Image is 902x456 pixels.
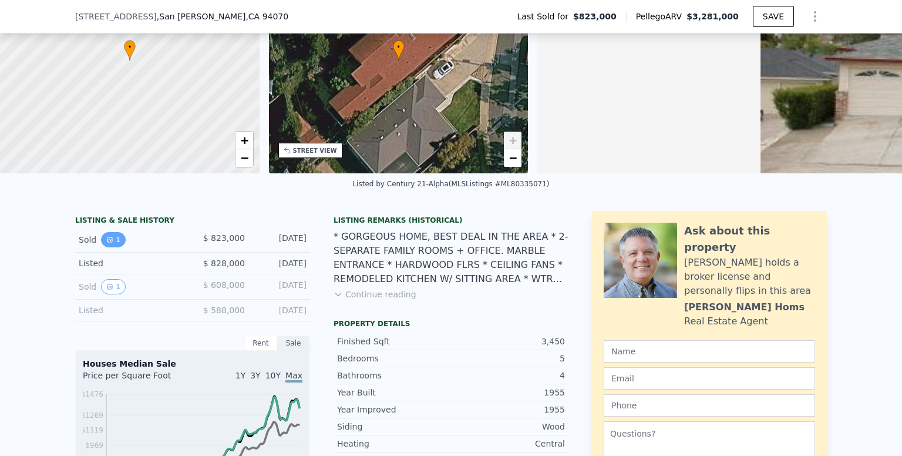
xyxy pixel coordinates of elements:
[244,336,277,351] div: Rent
[334,319,568,328] div: Property details
[124,40,136,61] div: •
[451,336,565,347] div: 3,450
[337,370,451,381] div: Bathrooms
[684,300,805,314] div: [PERSON_NAME] Homs
[393,40,405,61] div: •
[803,5,827,28] button: Show Options
[684,223,815,256] div: Ask about this property
[75,11,157,22] span: [STREET_ADDRESS]
[451,370,565,381] div: 4
[393,42,405,52] span: •
[604,394,815,417] input: Phone
[285,371,302,383] span: Max
[240,150,248,165] span: −
[337,353,451,364] div: Bedrooms
[157,11,288,22] span: , San [PERSON_NAME]
[686,12,739,21] span: $3,281,000
[337,421,451,432] div: Siding
[85,441,103,450] tspan: $969
[81,411,103,420] tspan: $1269
[254,257,307,269] div: [DATE]
[254,232,307,247] div: [DATE]
[604,367,815,390] input: Email
[352,180,549,188] div: Listed by Century 21-Alpha (MLSListings #ML80335071)
[337,438,451,450] div: Heating
[684,256,815,298] div: [PERSON_NAME] holds a broker license and personally flips in this area
[203,306,245,315] span: $ 588,000
[81,390,103,398] tspan: $1476
[334,216,568,225] div: Listing Remarks (Historical)
[684,314,768,328] div: Real Estate Agent
[509,133,517,147] span: +
[81,426,103,434] tspan: $1119
[451,404,565,415] div: 1955
[509,150,517,165] span: −
[277,336,310,351] div: Sale
[451,438,565,450] div: Central
[504,149,521,167] a: Zoom out
[235,149,253,167] a: Zoom out
[101,232,126,247] button: View historical data
[203,259,245,268] span: $ 828,000
[101,279,126,294] button: View historical data
[293,146,337,155] div: STREET VIEW
[75,216,310,227] div: LISTING & SALE HISTORY
[240,133,248,147] span: +
[451,387,565,398] div: 1955
[79,279,183,294] div: Sold
[83,370,193,388] div: Price per Square Foot
[254,279,307,294] div: [DATE]
[517,11,574,22] span: Last Sold for
[83,358,302,370] div: Houses Median Sale
[79,257,183,269] div: Listed
[203,233,245,243] span: $ 823,000
[254,304,307,316] div: [DATE]
[235,132,253,149] a: Zoom in
[235,371,245,380] span: 1Y
[124,42,136,52] span: •
[604,340,815,363] input: Name
[334,289,416,300] button: Continue reading
[250,371,260,380] span: 3Y
[334,230,568,286] div: * GORGEOUS HOME, BEST DEAL IN THE AREA * 2-SEPARATE FAMILY ROOMS + OFFICE. MARBLE ENTRANCE * HARD...
[337,387,451,398] div: Year Built
[573,11,617,22] span: $823,000
[451,421,565,432] div: Wood
[337,336,451,347] div: Finished Sqft
[203,280,245,290] span: $ 608,000
[265,371,281,380] span: 10Y
[451,353,565,364] div: 5
[753,6,794,27] button: SAVE
[337,404,451,415] div: Year Improved
[79,304,183,316] div: Listed
[245,12,288,21] span: , CA 94070
[504,132,521,149] a: Zoom in
[79,232,183,247] div: Sold
[636,11,687,22] span: Pellego ARV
